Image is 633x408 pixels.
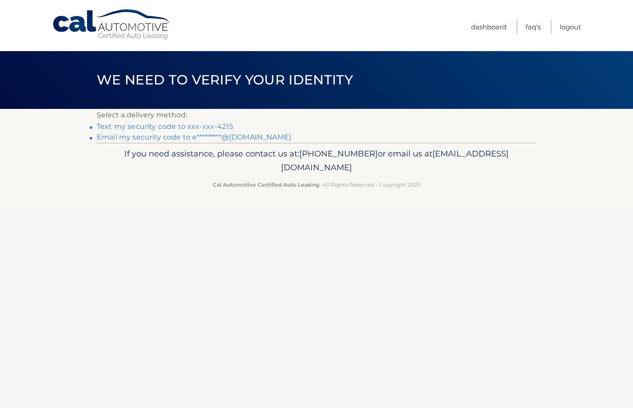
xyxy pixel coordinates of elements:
[97,133,291,141] a: Email my security code to e*********@[DOMAIN_NAME]
[299,148,378,159] span: [PHONE_NUMBER]
[52,9,172,40] a: Cal Automotive
[97,109,536,121] p: Select a delivery method:
[97,72,353,88] span: We need to verify your identity
[560,20,581,34] a: Logout
[97,122,233,131] a: Text my security code to xxx-xxx-4215
[471,20,506,34] a: Dashboard
[103,147,530,175] p: If you need assistance, please contact us at: or email us at
[213,181,319,188] strong: Cal Automotive Certified Auto Leasing
[526,20,541,34] a: FAQ's
[103,180,530,189] p: - All Rights Reserved - Copyright 2025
